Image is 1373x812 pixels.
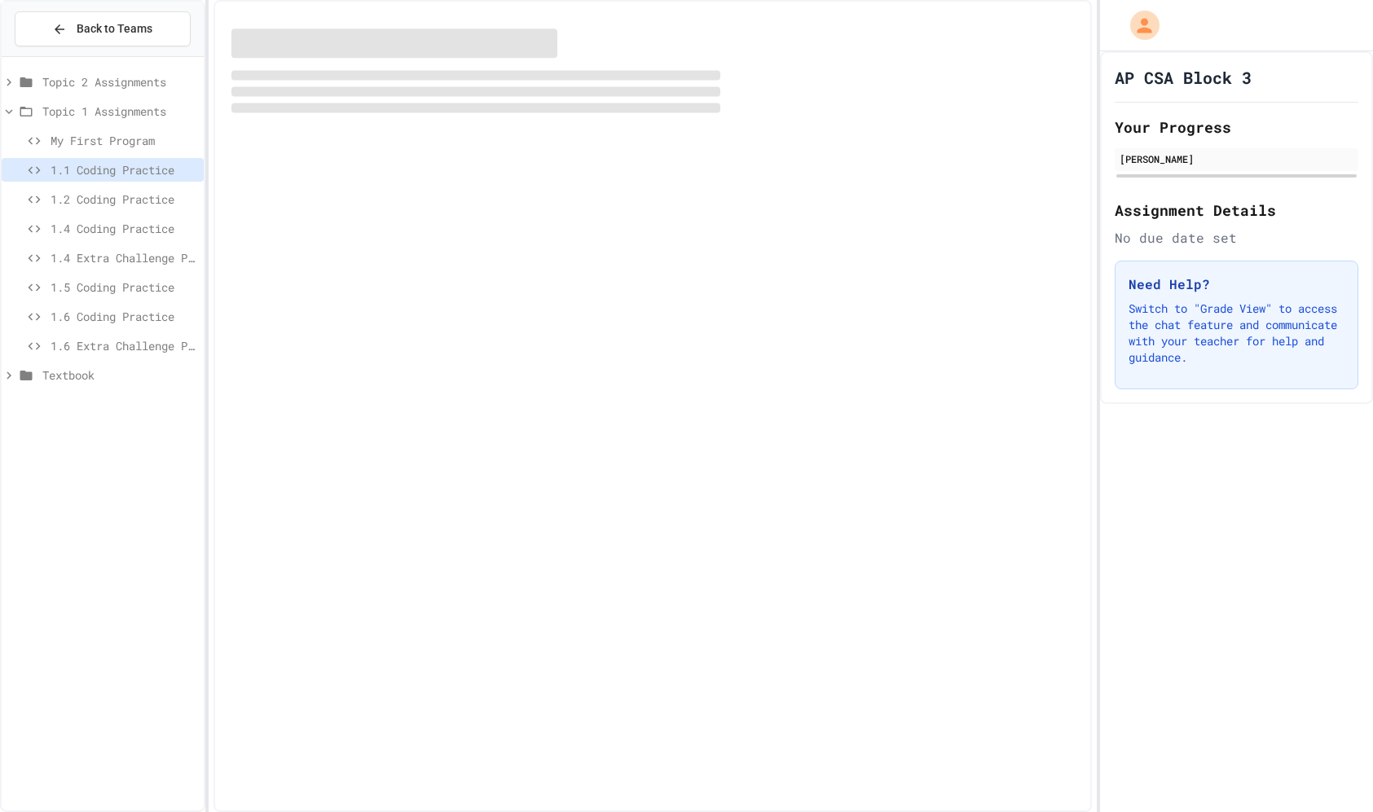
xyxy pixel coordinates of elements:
h2: Your Progress [1115,116,1358,138]
span: 1.6 Coding Practice [51,308,197,325]
div: [PERSON_NAME] [1120,151,1353,166]
span: Topic 1 Assignments [42,103,197,120]
span: 1.4 Extra Challenge Problem [51,249,197,266]
span: Textbook [42,366,197,384]
span: Topic 2 Assignments [42,73,197,90]
span: 1.6 Extra Challenge Problem [51,337,197,354]
span: 1.4 Coding Practice [51,220,197,237]
h2: Assignment Details [1115,199,1358,222]
div: No due date set [1115,228,1358,248]
span: My First Program [51,132,197,149]
h1: AP CSA Block 3 [1115,66,1252,89]
h3: Need Help? [1129,274,1344,294]
span: 1.2 Coding Practice [51,191,197,208]
span: 1.5 Coding Practice [51,279,197,296]
p: Switch to "Grade View" to access the chat feature and communicate with your teacher for help and ... [1129,301,1344,366]
button: Back to Teams [15,11,191,46]
span: Back to Teams [77,20,152,37]
span: 1.1 Coding Practice [51,161,197,178]
div: My Account [1113,7,1164,44]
